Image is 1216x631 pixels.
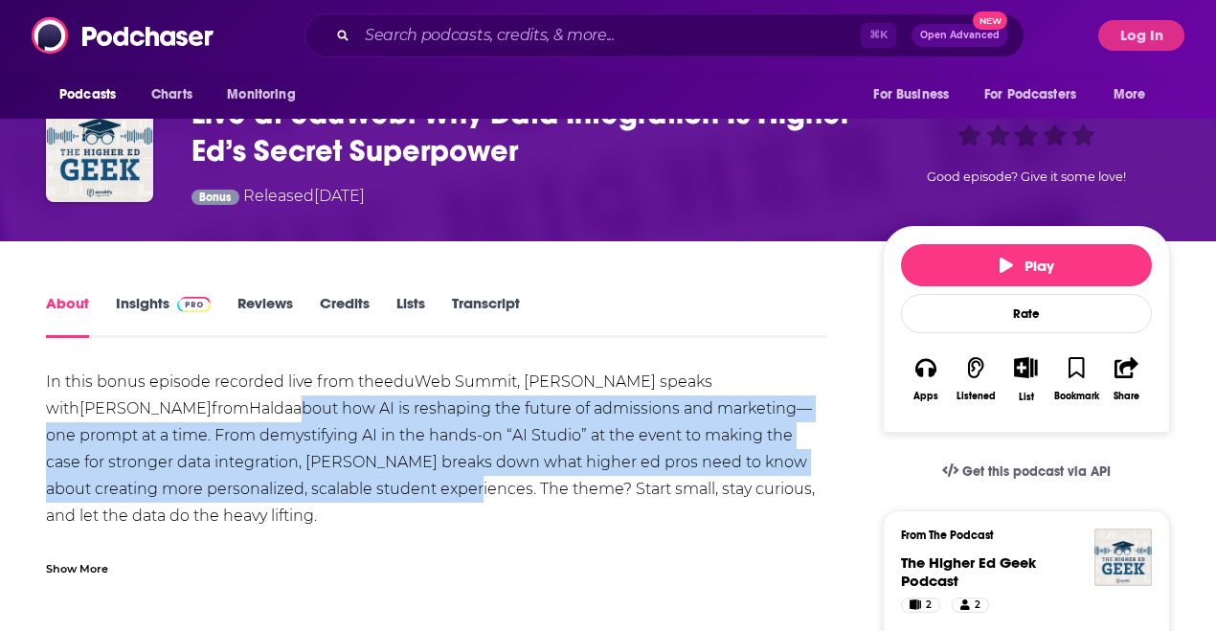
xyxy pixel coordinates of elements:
a: [PERSON_NAME] [79,399,212,417]
a: InsightsPodchaser Pro [116,294,211,338]
div: Listened [957,391,996,402]
span: Charts [151,81,192,108]
div: Released [DATE] [191,185,365,211]
button: open menu [46,77,141,113]
button: Bookmark [1051,345,1101,415]
button: Open AdvancedNew [912,24,1008,47]
img: Live at eduWeb: Why Data Integration Is Higher Ed’s Secret Superpower [46,95,153,202]
a: Lists [396,294,425,338]
a: Get this podcast via API [927,448,1126,495]
img: Podchaser - Follow, Share and Rate Podcasts [32,17,215,54]
span: Good episode? Give it some love! [927,169,1126,184]
span: Podcasts [59,81,116,108]
img: The Higher Ed Geek Podcast [1094,529,1152,586]
span: ⌘ K [861,23,896,48]
div: Rate [901,294,1152,333]
button: Show More Button [1006,357,1046,378]
button: Listened [951,345,1001,415]
a: Credits [320,294,370,338]
span: For Business [873,81,949,108]
button: open menu [214,77,320,113]
a: The Higher Ed Geek Podcast [901,553,1036,590]
h3: From The Podcast [901,529,1137,542]
a: 2 [901,597,940,613]
span: New [973,11,1007,30]
button: Log In [1098,20,1184,51]
span: Bonus [199,192,231,203]
span: 2 [926,596,932,615]
span: Get this podcast via API [962,463,1111,480]
div: Share [1114,391,1139,402]
button: Share [1102,345,1152,415]
a: About [46,294,89,338]
a: eduWeb Summit [384,372,517,391]
span: Play [1000,257,1054,275]
span: More [1114,81,1146,108]
div: Search podcasts, credits, & more... [304,13,1025,57]
img: Podchaser Pro [177,297,211,312]
button: open menu [860,77,973,113]
button: open menu [972,77,1104,113]
h1: Live at eduWeb: Why Data Integration Is Higher Ed’s Secret Superpower [191,95,852,169]
a: 2 [952,597,988,613]
span: For Podcasters [984,81,1076,108]
a: Charts [139,77,204,113]
div: List [1019,391,1034,403]
div: Show More ButtonList [1002,345,1051,415]
a: Halda [249,399,293,417]
button: Play [901,244,1152,286]
div: Bookmark [1054,391,1099,402]
span: 2 [975,596,980,615]
span: Monitoring [227,81,295,108]
span: Open Advanced [920,31,1000,40]
input: Search podcasts, credits, & more... [357,20,861,51]
a: Transcript [452,294,520,338]
div: Apps [913,391,938,402]
button: open menu [1100,77,1170,113]
a: Reviews [237,294,293,338]
button: Apps [901,345,951,415]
